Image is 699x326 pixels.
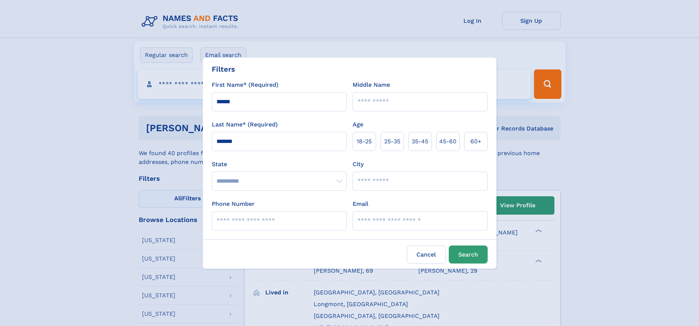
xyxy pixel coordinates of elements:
[384,137,400,146] span: 25‑35
[212,80,278,89] label: First Name* (Required)
[439,137,456,146] span: 45‑60
[470,137,481,146] span: 60+
[353,160,364,169] label: City
[353,200,368,208] label: Email
[357,137,372,146] span: 18‑25
[212,160,347,169] label: State
[353,80,390,89] label: Middle Name
[353,120,363,129] label: Age
[212,64,235,75] div: Filters
[212,120,278,129] label: Last Name* (Required)
[412,137,428,146] span: 35‑45
[449,246,488,264] button: Search
[212,200,255,208] label: Phone Number
[407,246,446,264] label: Cancel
